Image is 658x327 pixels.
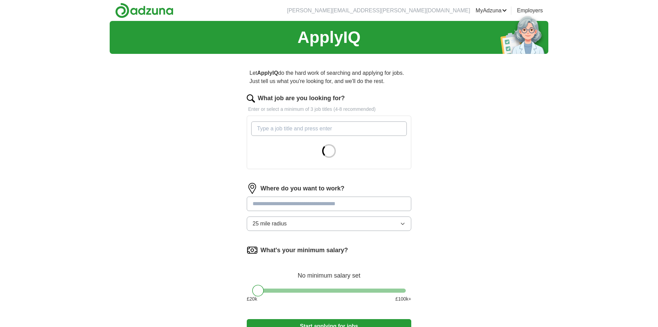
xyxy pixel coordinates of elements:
span: £ 100 k+ [395,295,411,303]
img: Adzuna logo [115,3,173,18]
img: salary.png [247,245,258,256]
img: location.png [247,183,258,194]
p: Enter or select a minimum of 3 job titles (4-8 recommended) [247,106,411,113]
span: £ 20 k [247,295,257,303]
button: 25 mile radius [247,217,411,231]
div: No minimum salary set [247,264,411,280]
img: search.png [247,94,255,103]
h1: ApplyIQ [297,25,361,50]
label: What's your minimum salary? [260,246,348,255]
strong: ApplyIQ [257,70,278,76]
li: [PERSON_NAME][EMAIL_ADDRESS][PERSON_NAME][DOMAIN_NAME] [287,7,470,15]
label: Where do you want to work? [260,184,344,193]
span: 25 mile radius [253,220,287,228]
input: Type a job title and press enter [251,121,407,136]
label: What job are you looking for? [258,94,345,103]
a: MyAdzuna [476,7,507,15]
a: Employers [517,7,543,15]
p: Let do the hard work of searching and applying for jobs. Just tell us what you're looking for, an... [247,66,411,88]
